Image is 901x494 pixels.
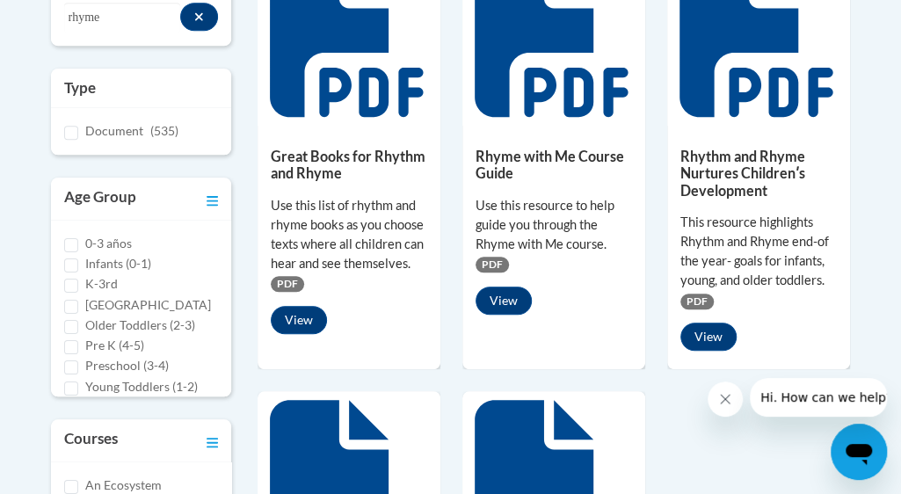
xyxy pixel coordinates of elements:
h3: Type [64,77,218,98]
span: Document [85,123,143,138]
a: Toggle collapse [207,186,218,211]
label: Young Toddlers (1-2) [85,377,198,396]
h3: Age Group [64,186,136,211]
label: Infants (0-1) [85,254,151,273]
span: PDF [271,276,304,292]
div: Use this list of rhythm and rhyme books as you choose texts where all children can hear and see t... [271,196,427,273]
iframe: Close message [708,381,743,417]
h5: Great Books for Rhythm and Rhyme [271,148,427,182]
label: K-3rd [85,274,118,294]
iframe: Button to launch messaging window [831,424,887,480]
button: View [476,287,532,315]
h3: Courses [64,428,118,453]
input: Search resources [64,3,181,33]
a: Toggle collapse [207,428,218,453]
button: View [271,306,327,334]
label: Pre K (4-5) [85,336,144,355]
h5: Rhythm and Rhyme Nurtures Childrenʹs Development [680,148,837,199]
label: [GEOGRAPHIC_DATA] [85,295,211,315]
span: Hi. How can we help? [11,12,142,26]
label: Older Toddlers (2-3) [85,316,195,335]
label: Preschool (3-4) [85,356,169,375]
h5: Rhyme with Me Course Guide [476,148,632,182]
button: View [680,323,737,351]
span: PDF [476,257,509,272]
label: 0-3 años [85,234,132,253]
div: Use this resource to help guide you through the Rhyme with Me course. [476,196,632,254]
span: PDF [680,294,714,309]
div: This resource highlights Rhythm and Rhyme end-of the year- goals for infants, young, and older to... [680,213,837,290]
iframe: Message from company [750,378,887,417]
button: Search resources [180,3,218,31]
span: (535) [150,123,178,138]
